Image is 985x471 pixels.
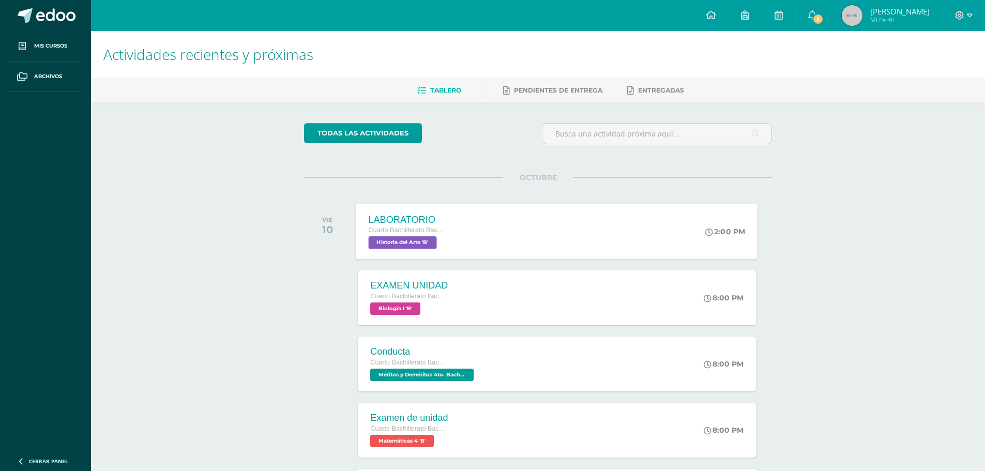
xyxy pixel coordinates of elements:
[704,426,744,435] div: 8:00 PM
[369,226,447,234] span: Cuarto Bachillerato Bachillerato en CCLL con Orientación en Diseño Gráfico
[304,123,422,143] a: todas las Actividades
[370,359,448,366] span: Cuarto Bachillerato Bachillerato en CCLL con Orientación en Diseño Gráfico
[322,216,333,223] div: VIE
[370,435,434,447] span: Matemáticas 4 'B'
[370,293,448,300] span: Cuarto Bachillerato Bachillerato en CCLL con Orientación en Diseño Gráfico
[870,6,930,17] span: [PERSON_NAME]
[103,44,313,64] span: Actividades recientes y próximas
[627,82,684,99] a: Entregadas
[870,16,930,24] span: Mi Perfil
[34,42,67,50] span: Mis cursos
[370,280,448,291] div: EXAMEN UNIDAD
[514,86,602,94] span: Pendientes de entrega
[812,13,824,25] span: 3
[704,293,744,302] div: 8:00 PM
[704,359,744,369] div: 8:00 PM
[706,227,746,236] div: 2:00 PM
[370,413,448,423] div: Examen de unidad
[369,214,447,225] div: LABORATORIO
[322,223,333,236] div: 10
[842,5,862,26] img: 45x45
[542,124,771,144] input: Busca una actividad próxima aquí...
[430,86,461,94] span: Tablero
[503,82,602,99] a: Pendientes de entrega
[369,236,437,249] span: Historia del Arte 'B'
[8,62,83,92] a: Archivos
[638,86,684,94] span: Entregadas
[34,72,62,81] span: Archivos
[370,346,476,357] div: Conducta
[417,82,461,99] a: Tablero
[8,31,83,62] a: Mis cursos
[370,302,420,315] span: Biología I 'B'
[503,173,573,182] span: OCTUBRE
[370,425,448,432] span: Cuarto Bachillerato Bachillerato en CCLL con Orientación en Diseño Gráfico
[370,369,474,381] span: Méritos y Deméritos 4to. Bach. en CCLL. con Orientación en Diseño Gráfico "B" 'B'
[29,458,68,465] span: Cerrar panel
